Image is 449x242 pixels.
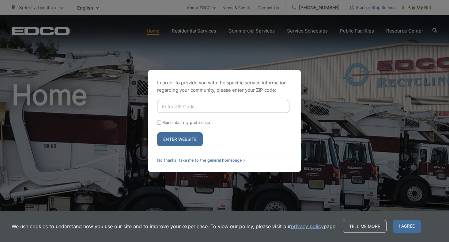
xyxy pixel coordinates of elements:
button: Enter Website [157,132,203,146]
span: I agree [393,220,421,233]
a: Tell me more [343,220,387,233]
a: No thanks, take me to the general homepage > [157,158,245,163]
p: We use cookies to understand how you use our site and to improve your experience. To view our pol... [12,223,337,230]
p: In order to provide you with the specific service information regarding your community, please en... [157,79,292,94]
label: Remember my preference [162,120,210,125]
input: Enter ZIP Code [157,100,289,113]
a: privacy policy [291,223,324,230]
